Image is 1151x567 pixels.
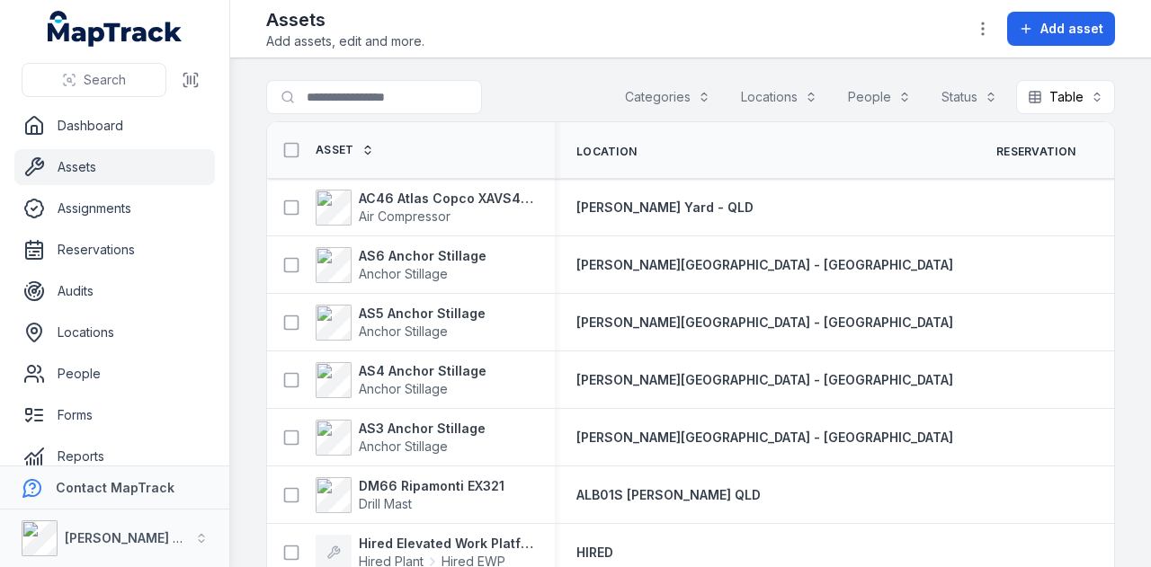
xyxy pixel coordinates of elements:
a: MapTrack [48,11,183,47]
button: Search [22,63,166,97]
a: AS6 Anchor StillageAnchor Stillage [316,247,486,283]
strong: AS3 Anchor Stillage [359,420,486,438]
a: Reservations [14,232,215,268]
strong: AS6 Anchor Stillage [359,247,486,265]
span: Anchor Stillage [359,439,448,454]
button: Status [930,80,1009,114]
a: Assets [14,149,215,185]
span: Anchor Stillage [359,266,448,281]
button: Add asset [1007,12,1115,46]
span: [PERSON_NAME][GEOGRAPHIC_DATA] - [GEOGRAPHIC_DATA] [576,430,953,445]
a: Forms [14,397,215,433]
span: Drill Mast [359,496,412,511]
a: [PERSON_NAME][GEOGRAPHIC_DATA] - [GEOGRAPHIC_DATA] [576,429,953,447]
strong: AC46 Atlas Copco XAVS450 [359,190,533,208]
strong: AS4 Anchor Stillage [359,362,486,380]
button: People [836,80,923,114]
span: Location [576,145,637,159]
span: [PERSON_NAME][GEOGRAPHIC_DATA] - [GEOGRAPHIC_DATA] [576,257,953,272]
a: AS3 Anchor StillageAnchor Stillage [316,420,486,456]
a: Dashboard [14,108,215,144]
a: AC46 Atlas Copco XAVS450Air Compressor [316,190,533,226]
a: [PERSON_NAME] Yard - QLD [576,199,754,217]
strong: Contact MapTrack [56,480,174,495]
span: [PERSON_NAME][GEOGRAPHIC_DATA] - [GEOGRAPHIC_DATA] [576,315,953,330]
a: AS5 Anchor StillageAnchor Stillage [316,305,486,341]
span: Search [84,71,126,89]
span: Anchor Stillage [359,381,448,396]
span: Asset [316,143,354,157]
span: Anchor Stillage [359,323,448,339]
strong: [PERSON_NAME] Group [65,530,212,545]
span: HIRED [576,545,613,560]
a: Reports [14,439,215,474]
strong: DM66 Ripamonti EX321 [359,477,504,495]
span: Add assets, edit and more. [266,32,424,50]
span: Air Compressor [359,208,451,224]
a: People [14,356,215,392]
strong: AS5 Anchor Stillage [359,305,486,323]
h2: Assets [266,7,424,32]
span: ALB01S [PERSON_NAME] QLD [576,487,761,502]
a: Locations [14,315,215,350]
a: AS4 Anchor StillageAnchor Stillage [316,362,486,398]
a: [PERSON_NAME][GEOGRAPHIC_DATA] - [GEOGRAPHIC_DATA] [576,256,953,274]
a: ALB01S [PERSON_NAME] QLD [576,486,761,504]
strong: Hired Elevated Work Platform [359,535,533,553]
button: Table [1016,80,1115,114]
button: Locations [729,80,829,114]
a: Asset [316,143,374,157]
a: [PERSON_NAME][GEOGRAPHIC_DATA] - [GEOGRAPHIC_DATA] [576,371,953,389]
a: [PERSON_NAME][GEOGRAPHIC_DATA] - [GEOGRAPHIC_DATA] [576,314,953,332]
a: DM66 Ripamonti EX321Drill Mast [316,477,504,513]
span: Reservation [996,145,1075,159]
button: Categories [613,80,722,114]
a: Audits [14,273,215,309]
span: [PERSON_NAME] Yard - QLD [576,199,754,215]
a: Assignments [14,190,215,226]
span: Add asset [1040,20,1103,38]
span: [PERSON_NAME][GEOGRAPHIC_DATA] - [GEOGRAPHIC_DATA] [576,372,953,387]
a: HIRED [576,544,613,562]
